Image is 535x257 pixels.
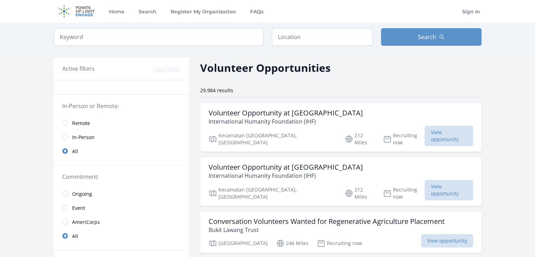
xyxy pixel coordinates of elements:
span: Search [418,33,436,41]
legend: Commitment: [62,173,180,181]
span: 29,984 results [200,87,233,94]
span: Ongoing [72,190,92,198]
a: AmeriCorps [54,215,189,229]
a: Ongoing [54,187,189,201]
h3: Active filters [62,64,95,73]
p: 246 Miles [276,239,308,247]
p: Recruiting now [317,239,362,247]
a: Remote [54,116,189,130]
button: Search [381,28,482,46]
button: Clear filters [153,65,180,73]
span: All [72,233,78,240]
p: 212 Miles [345,186,375,200]
p: Recruiting now [383,186,425,200]
a: Volunteer Opportunity at [GEOGRAPHIC_DATA] International Humanity Foundation (IHF) Kecamatan [GEO... [200,157,482,206]
span: View opportunity [425,180,473,200]
span: Event [72,205,85,212]
p: Kecamatan [GEOGRAPHIC_DATA], [GEOGRAPHIC_DATA] [209,186,337,200]
h3: Volunteer Opportunity at [GEOGRAPHIC_DATA] [209,163,363,171]
h3: Conversation Volunteers Wanted for Regenerative Agriculture Placement [209,217,445,226]
p: [GEOGRAPHIC_DATA] [209,239,268,247]
span: In-Person [72,134,95,141]
p: Kecamatan [GEOGRAPHIC_DATA], [GEOGRAPHIC_DATA] [209,132,337,146]
a: Event [54,201,189,215]
span: View opportunity [425,126,473,146]
p: International Humanity Foundation (IHF) [209,171,363,180]
a: Volunteer Opportunity at [GEOGRAPHIC_DATA] International Humanity Foundation (IHF) Kecamatan [GEO... [200,103,482,152]
legend: In-Person or Remote: [62,102,180,110]
p: International Humanity Foundation (IHF) [209,117,363,126]
span: Remote [72,120,90,127]
span: View opportunity [421,234,473,247]
a: Conversation Volunteers Wanted for Regenerative Agriculture Placement Bukit Lawang Trust [GEOGRAP... [200,212,482,253]
p: Recruiting now [383,132,425,146]
p: 212 Miles [345,132,375,146]
a: All [54,229,189,243]
h3: Volunteer Opportunity at [GEOGRAPHIC_DATA] [209,109,363,117]
span: AmeriCorps [72,219,100,226]
a: In-Person [54,130,189,144]
p: Bukit Lawang Trust [209,226,445,234]
h2: Volunteer Opportunities [200,60,331,76]
span: All [72,148,78,155]
input: Location [272,28,372,46]
a: All [54,144,189,158]
input: Keyword [54,28,263,46]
